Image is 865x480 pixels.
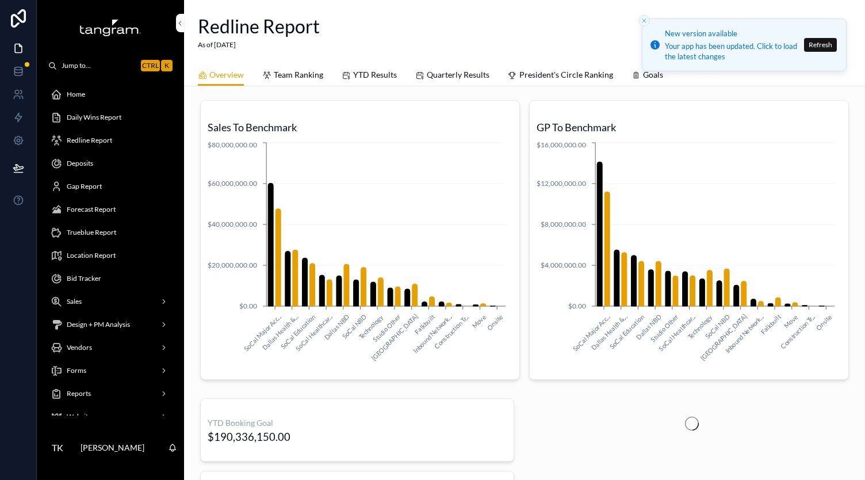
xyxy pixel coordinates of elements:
[44,107,177,128] a: Daily Wins Report
[433,313,470,350] text: Construction Tr...
[208,140,257,149] tspan: $80,000,000.00
[415,64,489,87] a: Quarterly Results
[44,130,177,151] a: Redline Report
[370,313,419,361] text: [GEOGRAPHIC_DATA]
[279,313,316,350] text: SoCal Education
[412,313,453,354] text: Inbound Network...
[323,313,351,341] text: Dallas NBD
[541,261,586,269] tspan: $4,000,000.00
[44,360,177,381] a: Forms
[209,69,244,81] span: Overview
[67,412,91,421] span: Website
[508,64,613,87] a: President's Circle Ranking
[208,261,257,269] tspan: $20,000,000.00
[44,337,177,358] a: Vendors
[686,313,714,340] text: Technology
[44,84,177,105] a: Home
[657,313,697,352] text: SoCal Healthcar...
[62,61,136,70] span: Jump to...
[67,320,130,329] span: Design + PM Analysis
[643,69,663,81] span: Goals
[541,220,586,228] tspan: $8,000,000.00
[571,313,611,352] text: SoCal Major Acc...
[649,313,680,344] text: Studio Other
[67,182,102,191] span: Gap Report
[44,291,177,312] a: Sales
[67,159,93,168] span: Deposits
[67,136,112,145] span: Redline Report
[67,297,82,306] span: Sales
[485,313,504,332] text: Onsite
[634,313,663,341] text: Dallas NBD
[44,55,177,76] button: Jump to...CtrlK
[79,18,141,37] img: App logo
[665,41,801,62] div: Your app has been updated. Click to load the latest changes
[67,389,91,398] span: Reports
[67,205,116,214] span: Forecast Report
[67,274,101,283] span: Bid Tracker
[44,268,177,289] a: Bid Tracker
[372,313,403,344] text: Studio Other
[208,431,290,443] div: $190,336,150.00
[665,28,801,40] div: New version available
[814,313,833,332] text: Onsite
[470,313,487,329] text: Move
[67,228,116,237] span: Trueblue Report
[44,153,177,174] a: Deposits
[44,176,177,197] a: Gap Report
[638,15,650,26] button: Close toast
[357,313,385,340] text: Technology
[81,442,144,454] p: [PERSON_NAME]
[262,64,323,87] a: Team Ranking
[724,313,765,354] text: Inbound Network...
[198,64,244,86] a: Overview
[294,313,334,352] text: SoCal Healthcar...
[608,313,645,350] text: SoCal Education
[537,179,586,188] tspan: $12,000,000.00
[261,313,299,351] text: Dallas Health &...
[67,251,116,260] span: Location Report
[537,119,841,135] h3: GP To Benchmark
[208,140,512,361] div: chart
[804,38,837,52] button: Refresh
[52,441,63,455] span: TK
[759,313,782,336] text: Falkbuilt
[67,90,85,99] span: Home
[239,302,257,310] tspan: $0.00
[413,313,436,336] text: Falkbuilt
[162,61,171,70] span: K
[274,69,323,81] span: Team Ranking
[44,222,177,243] a: Trueblue Report
[340,313,368,340] text: SoCal NBD
[242,313,282,352] text: SoCal Major Acc...
[198,14,320,40] h1: Redline Report
[427,69,489,81] span: Quarterly Results
[44,199,177,220] a: Forecast Report
[353,69,397,81] span: YTD Results
[779,313,816,350] text: Construction Tr...
[519,69,613,81] span: President's Circle Ranking
[44,245,177,266] a: Location Report
[782,313,799,329] text: Move
[590,313,628,351] text: Dallas Health &...
[208,220,257,228] tspan: $40,000,000.00
[208,119,512,135] h3: Sales To Benchmark
[208,417,507,429] h3: YTD Booking Goal
[537,140,586,149] tspan: $16,000,000.00
[568,302,586,310] tspan: $0.00
[699,313,748,361] text: [GEOGRAPHIC_DATA]
[342,64,397,87] a: YTD Results
[631,64,663,87] a: Goals
[44,406,177,427] a: Website
[37,76,184,416] div: scrollable content
[703,313,730,340] text: SoCal NBD
[67,113,121,122] span: Daily Wins Report
[44,383,177,404] a: Reports
[67,366,86,375] span: Forms
[198,40,320,50] span: As of [DATE]
[67,343,92,352] span: Vendors
[208,179,257,188] tspan: $60,000,000.00
[141,60,160,71] span: Ctrl
[537,140,841,361] div: chart
[44,314,177,335] a: Design + PM Analysis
